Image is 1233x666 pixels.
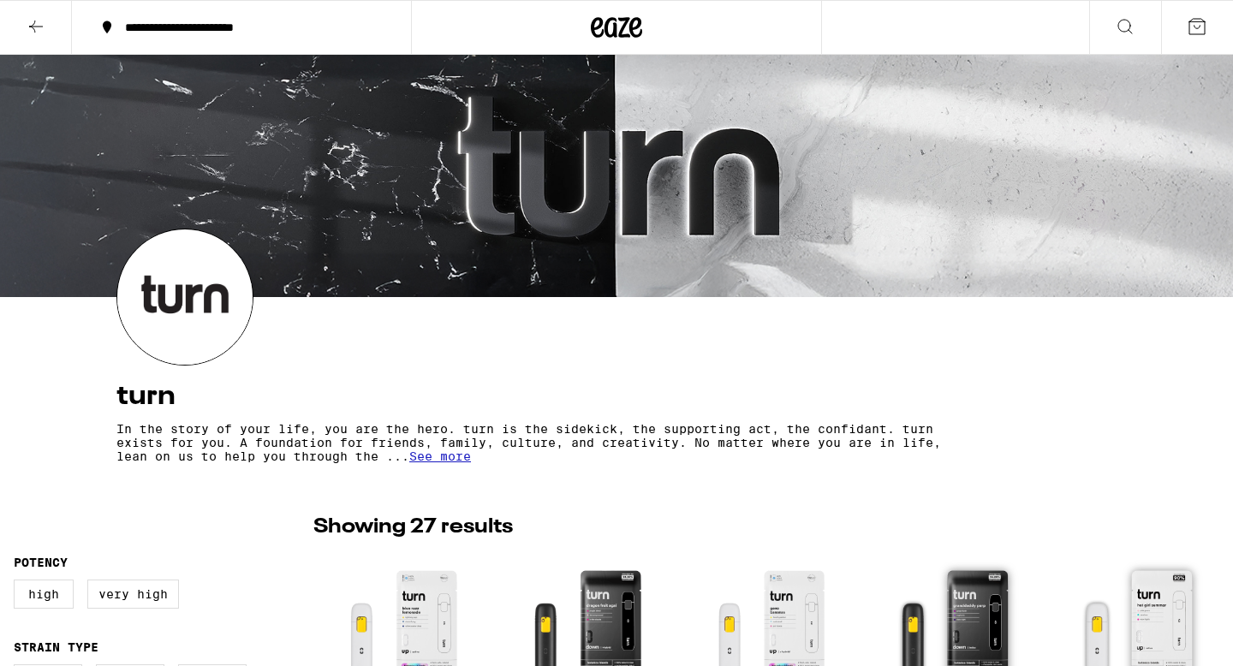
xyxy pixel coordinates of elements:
p: Showing 27 results [313,513,513,542]
legend: Strain Type [14,640,98,654]
p: In the story of your life, you are the hero. turn is the sidekick, the supporting act, the confid... [116,422,966,463]
img: turn logo [117,229,253,365]
label: High [14,580,74,609]
legend: Potency [14,556,68,569]
label: Very High [87,580,179,609]
span: See more [409,449,471,463]
h4: turn [116,383,1117,410]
